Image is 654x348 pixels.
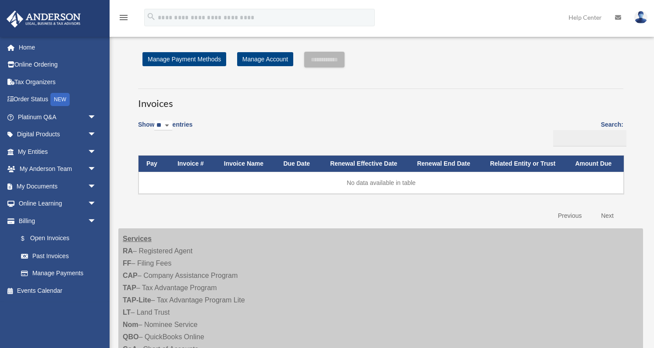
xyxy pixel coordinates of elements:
[170,156,216,172] th: Invoice #: activate to sort column ascending
[550,119,623,146] label: Search:
[123,247,133,255] strong: RA
[567,156,624,172] th: Amount Due: activate to sort column ascending
[123,235,152,242] strong: Services
[123,272,138,279] strong: CAP
[6,143,110,160] a: My Entitiesarrow_drop_down
[634,11,647,24] img: User Pic
[123,321,139,328] strong: Nom
[6,212,105,230] a: Billingarrow_drop_down
[123,296,151,304] strong: TAP-Lite
[594,207,620,225] a: Next
[6,73,110,91] a: Tax Organizers
[12,230,101,248] a: $Open Invoices
[123,333,139,341] strong: QBO
[6,160,110,178] a: My Anderson Teamarrow_drop_down
[123,259,132,267] strong: FF
[6,108,110,126] a: Platinum Q&Aarrow_drop_down
[142,52,226,66] a: Manage Payment Methods
[6,282,110,299] a: Events Calendar
[138,89,623,110] h3: Invoices
[50,93,70,106] div: NEW
[6,56,110,74] a: Online Ordering
[88,178,105,195] span: arrow_drop_down
[6,195,110,213] a: Online Learningarrow_drop_down
[6,39,110,56] a: Home
[6,91,110,109] a: Order StatusNEW
[6,126,110,143] a: Digital Productsarrow_drop_down
[154,121,172,131] select: Showentries
[12,247,105,265] a: Past Invoices
[26,233,30,244] span: $
[12,265,105,282] a: Manage Payments
[88,126,105,144] span: arrow_drop_down
[482,156,567,172] th: Related Entity or Trust: activate to sort column ascending
[551,207,588,225] a: Previous
[123,309,131,316] strong: LT
[409,156,482,172] th: Renewal End Date: activate to sort column ascending
[88,195,105,213] span: arrow_drop_down
[88,160,105,178] span: arrow_drop_down
[237,52,293,66] a: Manage Account
[118,15,129,23] a: menu
[146,12,156,21] i: search
[275,156,322,172] th: Due Date: activate to sort column ascending
[216,156,276,172] th: Invoice Name: activate to sort column ascending
[4,11,83,28] img: Anderson Advisors Platinum Portal
[322,156,409,172] th: Renewal Effective Date: activate to sort column ascending
[88,143,105,161] span: arrow_drop_down
[139,156,170,172] th: Pay: activate to sort column descending
[123,284,136,291] strong: TAP
[139,172,624,194] td: No data available in table
[118,12,129,23] i: menu
[88,212,105,230] span: arrow_drop_down
[553,130,626,147] input: Search:
[88,108,105,126] span: arrow_drop_down
[138,119,192,139] label: Show entries
[6,178,110,195] a: My Documentsarrow_drop_down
